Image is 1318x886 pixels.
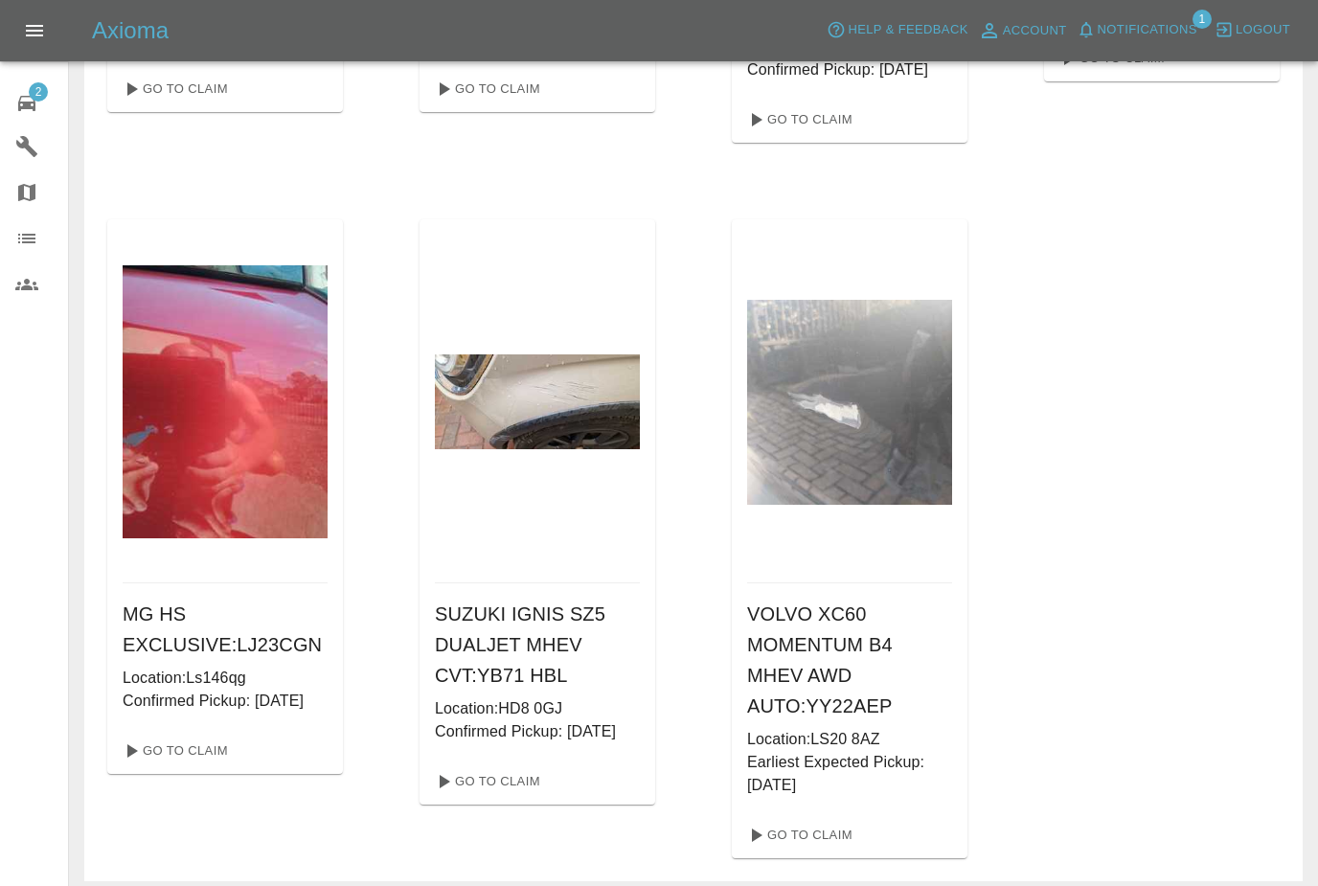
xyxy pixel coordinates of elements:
[747,751,952,797] p: Earliest Expected Pickup: [DATE]
[747,58,952,81] p: Confirmed Pickup: [DATE]
[739,104,857,135] a: Go To Claim
[1236,19,1290,41] span: Logout
[435,697,640,720] p: Location: HD8 0GJ
[739,820,857,851] a: Go To Claim
[435,599,640,691] h6: SUZUKI IGNIS SZ5 DUALJET MHEV CVT : YB71 HBL
[29,82,48,102] span: 2
[92,15,169,46] h5: Axioma
[973,15,1072,46] a: Account
[115,74,233,104] a: Go To Claim
[747,728,952,751] p: Location: LS20 8AZ
[1003,20,1067,42] span: Account
[747,599,952,721] h6: VOLVO XC60 MOMENTUM B4 MHEV AWD AUTO : YY22AEP
[427,74,545,104] a: Go To Claim
[123,667,328,690] p: Location: Ls146qg
[1210,15,1295,45] button: Logout
[123,690,328,713] p: Confirmed Pickup: [DATE]
[427,766,545,797] a: Go To Claim
[822,15,972,45] button: Help & Feedback
[435,720,640,743] p: Confirmed Pickup: [DATE]
[115,736,233,766] a: Go To Claim
[1072,15,1202,45] button: Notifications
[1193,10,1212,29] span: 1
[11,8,57,54] button: Open drawer
[1098,19,1197,41] span: Notifications
[848,19,967,41] span: Help & Feedback
[123,599,328,660] h6: MG HS EXCLUSIVE : LJ23CGN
